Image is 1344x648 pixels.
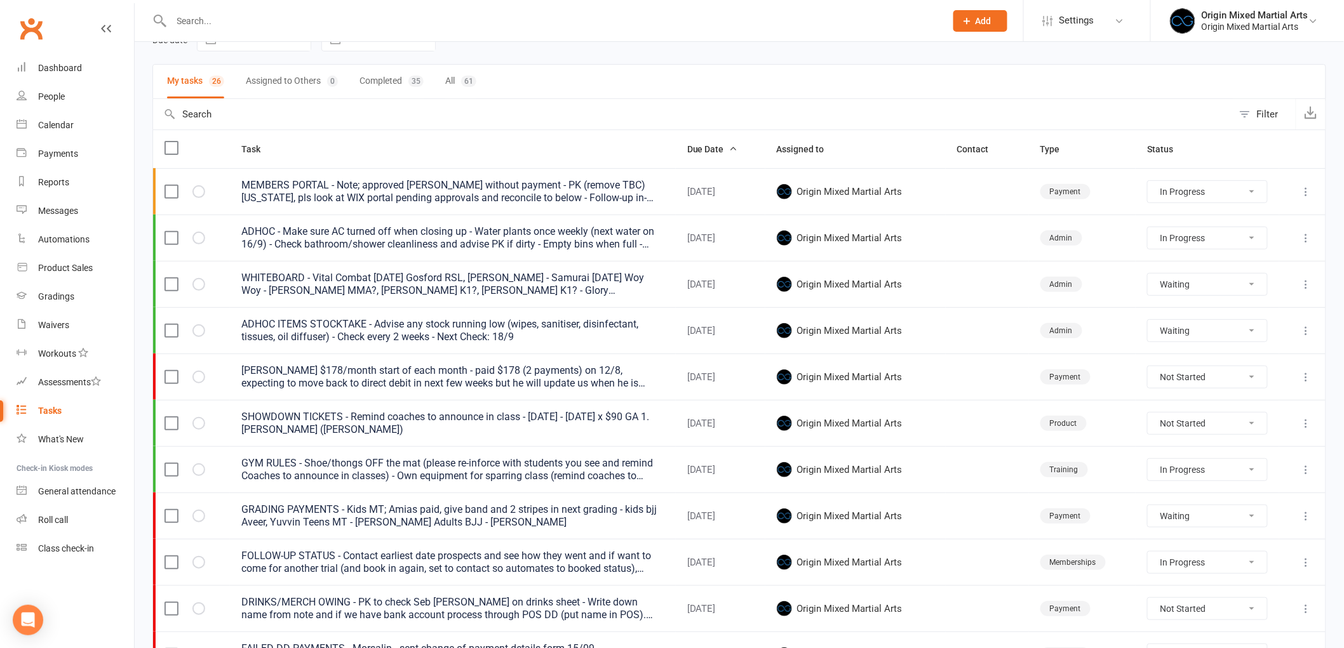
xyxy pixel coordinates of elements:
[38,91,65,102] div: People
[17,282,134,311] a: Gradings
[38,406,62,416] div: Tasks
[38,515,68,525] div: Roll call
[17,534,134,563] a: Class kiosk mode
[17,225,134,254] a: Automations
[17,425,134,454] a: What's New
[38,320,69,330] div: Waivers
[38,434,84,444] div: What's New
[17,477,134,506] a: General attendance kiosk mode
[17,54,134,83] a: Dashboard
[17,197,134,225] a: Messages
[17,140,134,168] a: Payments
[13,605,43,635] div: Open Intercom Messenger
[38,63,82,73] div: Dashboard
[17,83,134,111] a: People
[38,377,101,387] div: Assessments
[17,368,134,397] a: Assessments
[38,120,74,130] div: Calendar
[17,340,134,368] a: Workouts
[38,486,116,496] div: General attendance
[38,206,78,216] div: Messages
[17,111,134,140] a: Calendar
[17,311,134,340] a: Waivers
[38,263,93,273] div: Product Sales
[38,234,90,244] div: Automations
[38,177,69,187] div: Reports
[17,254,134,282] a: Product Sales
[38,348,76,359] div: Workouts
[17,168,134,197] a: Reports
[17,397,134,425] a: Tasks
[15,13,47,44] a: Clubworx
[38,543,94,553] div: Class check-in
[17,506,134,534] a: Roll call
[38,149,78,159] div: Payments
[38,291,74,301] div: Gradings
